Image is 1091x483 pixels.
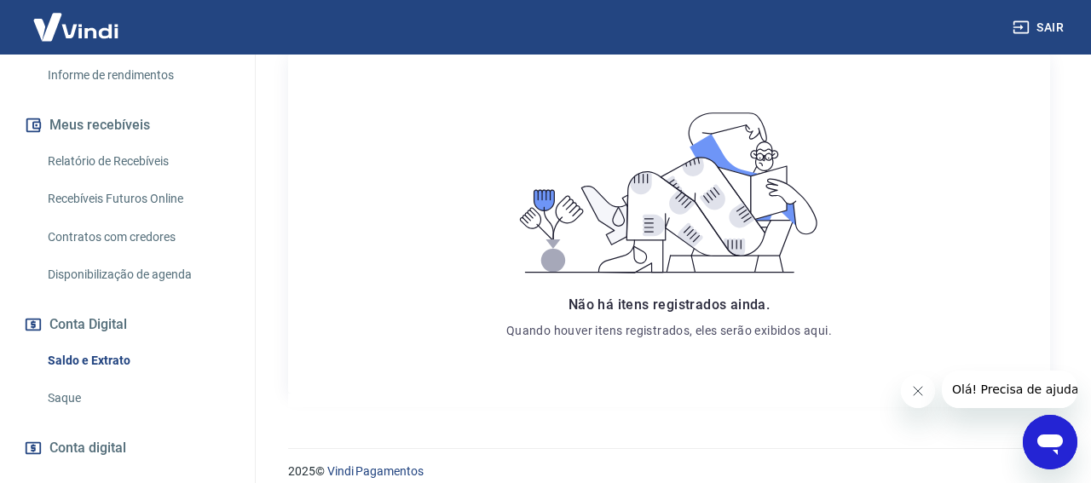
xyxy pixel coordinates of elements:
a: Saldo e Extrato [41,343,234,378]
a: Contratos com credores [41,220,234,255]
p: 2025 © [288,463,1050,480]
span: Não há itens registrados ainda. [569,296,770,313]
a: Informe de rendimentos [41,58,234,93]
span: Conta digital [49,436,126,460]
a: Recebíveis Futuros Online [41,181,234,216]
a: Disponibilização de agenda [41,257,234,292]
a: Saque [41,381,234,416]
iframe: Fechar mensagem [901,374,935,408]
a: Relatório de Recebíveis [41,144,234,179]
p: Quando houver itens registrados, eles serão exibidos aqui. [506,322,832,339]
button: Sair [1009,12,1071,43]
span: Olá! Precisa de ajuda? [10,12,143,26]
a: Vindi Pagamentos [327,464,424,478]
iframe: Botão para abrir a janela de mensagens [1023,415,1077,469]
img: Vindi [20,1,131,53]
button: Meus recebíveis [20,106,234,144]
iframe: Mensagem da empresa [942,371,1077,408]
a: Conta digital [20,429,234,467]
button: Conta Digital [20,306,234,343]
